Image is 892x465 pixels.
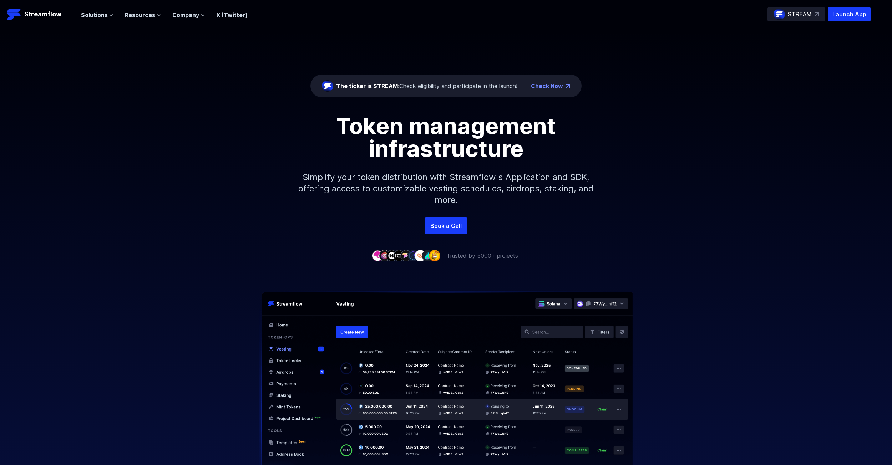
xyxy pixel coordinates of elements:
[336,82,399,90] span: The ticker is STREAM:
[429,250,440,261] img: company-9
[379,250,390,261] img: company-2
[293,160,599,217] p: Simplify your token distribution with Streamflow's Application and SDK, offering access to custom...
[407,250,419,261] img: company-6
[788,10,812,19] p: STREAM
[172,11,205,19] button: Company
[400,250,412,261] img: company-5
[172,11,199,19] span: Company
[425,217,467,234] a: Book a Call
[125,11,161,19] button: Resources
[81,11,108,19] span: Solutions
[415,250,426,261] img: company-7
[125,11,155,19] span: Resources
[372,250,383,261] img: company-1
[447,251,518,260] p: Trusted by 5000+ projects
[531,82,563,90] a: Check Now
[24,9,61,19] p: Streamflow
[566,84,570,88] img: top-right-arrow.png
[774,9,785,20] img: streamflow-logo-circle.png
[422,250,433,261] img: company-8
[386,250,397,261] img: company-3
[216,11,248,19] a: X (Twitter)
[767,7,825,21] a: STREAM
[81,11,113,19] button: Solutions
[336,82,517,90] div: Check eligibility and participate in the launch!
[393,250,405,261] img: company-4
[7,7,21,21] img: Streamflow Logo
[285,114,607,160] h1: Token management infrastructure
[828,7,871,21] button: Launch App
[322,80,333,92] img: streamflow-logo-circle.png
[815,12,819,16] img: top-right-arrow.svg
[7,7,74,21] a: Streamflow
